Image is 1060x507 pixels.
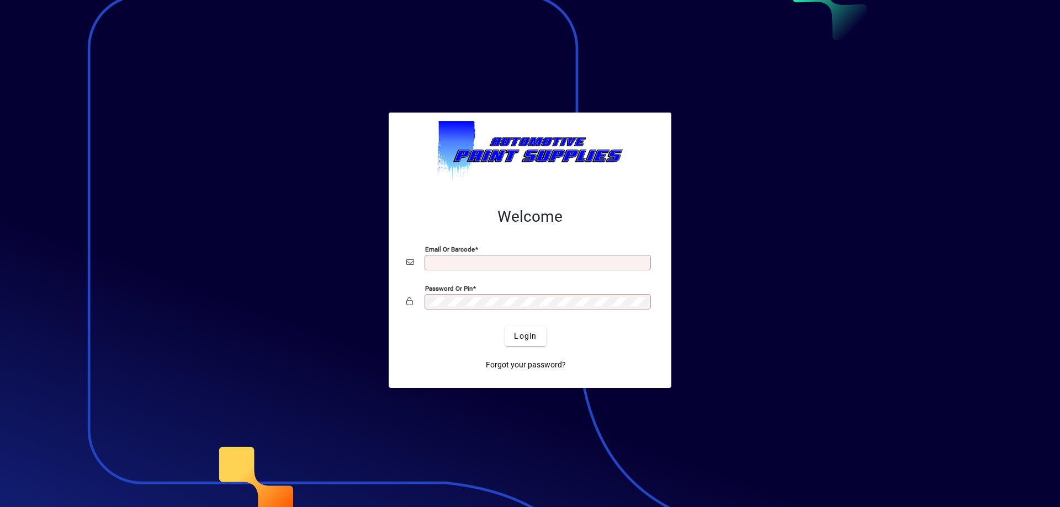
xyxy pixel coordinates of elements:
[486,359,566,371] span: Forgot your password?
[425,246,475,253] mat-label: Email or Barcode
[425,285,473,292] mat-label: Password or Pin
[514,330,537,342] span: Login
[505,326,545,346] button: Login
[406,207,654,226] h2: Welcome
[481,355,570,375] a: Forgot your password?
